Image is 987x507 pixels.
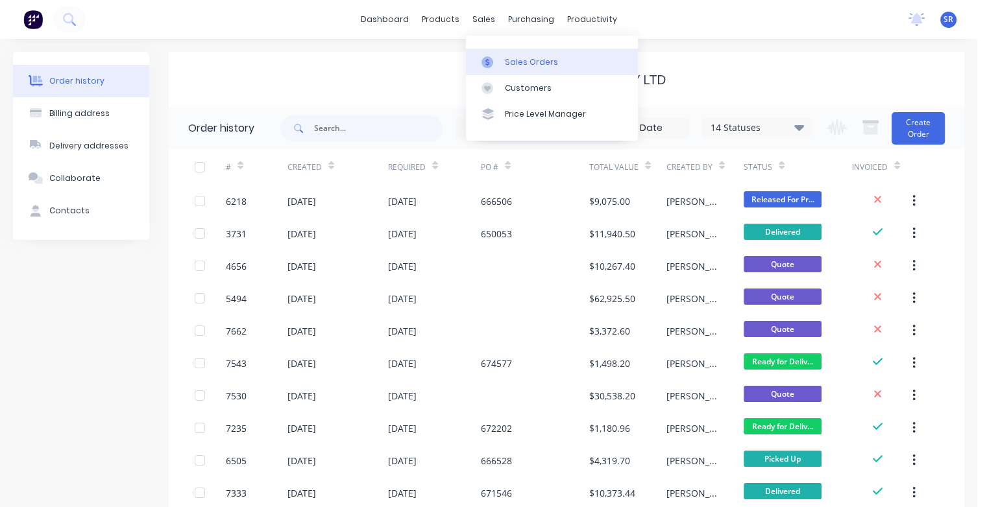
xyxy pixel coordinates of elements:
div: 7235 [226,421,247,435]
div: [DATE] [287,292,316,305]
div: Invoiced [852,161,888,173]
div: [DATE] [388,227,417,241]
div: 7543 [226,357,247,370]
div: [PERSON_NAME] [666,357,718,370]
div: 7333 [226,486,247,500]
div: $10,373.44 [589,486,635,500]
a: Customers [466,75,638,101]
div: Customers [505,82,552,94]
div: [DATE] [388,389,417,403]
div: [DATE] [388,292,417,305]
a: Price Level Manager [466,101,638,127]
span: Quote [744,386,822,402]
div: purchasing [502,10,561,29]
div: Status [744,161,772,173]
span: Ready for Deliv... [744,418,822,434]
div: Order history [188,121,254,136]
span: Delivered [744,224,822,240]
span: Quote [744,321,822,337]
div: sales [466,10,502,29]
div: Delivery addresses [49,140,128,152]
div: # [226,161,231,173]
div: 650053 [481,227,512,241]
div: [DATE] [388,421,417,435]
div: Created [287,161,322,173]
div: 666506 [481,195,512,208]
button: Create Order [892,112,945,145]
div: Invoiced [852,149,914,185]
div: 672202 [481,421,512,435]
div: [DATE] [287,227,316,241]
a: Sales Orders [466,49,638,75]
div: [DATE] [287,389,316,403]
div: products [415,10,466,29]
div: [DATE] [388,259,417,273]
div: productivity [561,10,624,29]
div: [PERSON_NAME] [666,227,718,241]
div: 14 Statuses [703,121,812,135]
div: 7662 [226,324,247,338]
div: [DATE] [388,486,417,500]
div: $4,319.70 [589,454,630,467]
div: Billing address [49,108,110,119]
div: $11,940.50 [589,227,635,241]
div: 6505 [226,454,247,467]
div: [DATE] [388,357,417,370]
div: 7530 [226,389,247,403]
div: Sales Orders [505,56,558,68]
span: Ready for Deliv... [744,353,822,370]
button: Delivery addresses [13,130,149,162]
div: [DATE] [287,421,316,435]
span: SR [944,14,953,25]
div: [DATE] [287,454,316,467]
div: [DATE] [287,486,316,500]
div: 671546 [481,486,512,500]
span: Released For Pr... [744,191,822,207]
div: 5494 [226,292,247,305]
div: 3731 [226,227,247,241]
div: 666528 [481,454,512,467]
div: Created By [666,149,744,185]
div: [DATE] [388,195,417,208]
div: Price Level Manager [505,108,586,120]
div: Total Value [589,149,666,185]
button: Contacts [13,195,149,227]
div: Contacts [49,205,90,217]
input: Search... [314,115,443,141]
button: Billing address [13,97,149,130]
div: [DATE] [287,357,316,370]
div: [PERSON_NAME] [666,421,718,435]
div: $3,372.60 [589,324,630,338]
div: [DATE] [287,259,316,273]
div: [PERSON_NAME] [666,454,718,467]
div: [PERSON_NAME] [666,324,718,338]
div: Created By [666,161,713,173]
div: Created [287,149,388,185]
div: $10,267.40 [589,259,635,273]
div: [PERSON_NAME] [666,195,718,208]
div: [DATE] [287,324,316,338]
div: [PERSON_NAME] [666,389,718,403]
div: $62,925.50 [589,292,635,305]
span: Picked Up [744,451,822,467]
img: Factory [23,10,43,29]
div: [DATE] [388,324,417,338]
div: PO # [481,149,589,185]
button: Order history [13,65,149,97]
span: Quote [744,289,822,305]
div: [DATE] [388,454,417,467]
span: Delivered [744,483,822,499]
div: Collaborate [49,172,101,184]
div: [DATE] [287,195,316,208]
div: $30,538.20 [589,389,635,403]
div: Required [388,161,426,173]
div: PO # [481,161,498,173]
div: $9,075.00 [589,195,630,208]
div: $1,180.96 [589,421,630,435]
button: Collaborate [13,162,149,195]
span: Quote [744,256,822,272]
div: # [226,149,287,185]
div: $1,498.20 [589,357,630,370]
div: Status [744,149,852,185]
div: [PERSON_NAME] [666,292,718,305]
